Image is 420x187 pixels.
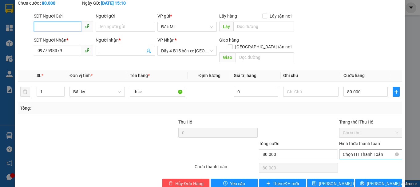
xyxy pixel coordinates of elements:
[85,24,89,29] span: phone
[130,87,185,97] input: VD: Bàn, Ghế
[20,105,163,112] div: Tổng: 1
[281,70,341,82] th: Ghi chú
[233,43,294,50] span: [GEOGRAPHIC_DATA] tận nơi
[219,14,237,18] span: Lấy hàng
[96,13,155,19] div: Người gửi
[339,119,402,125] div: Trạng thái Thu Hộ
[395,152,399,156] span: close-circle
[223,181,228,186] span: exclamation-circle
[101,1,126,6] b: [DATE] 15:10
[161,22,213,31] span: Đăk Mil
[34,37,93,43] div: SĐT Người Nhận
[230,180,245,187] span: Yêu cầu
[233,22,294,31] input: Dọc đường
[40,27,102,35] div: .
[343,150,398,159] span: Chọn HT Thanh Toán
[194,163,258,174] div: Chưa thanh toán
[219,22,233,31] span: Lấy
[69,73,93,78] span: Đơn vị tính
[130,73,150,78] span: Tên hàng
[168,181,173,186] span: delete
[157,38,175,43] span: VP Nhận
[40,5,102,27] div: Dãy 4-B15 bến xe [GEOGRAPHIC_DATA]
[161,46,213,55] span: Dãy 4-B15 bến xe Miền Đông
[34,13,93,19] div: SĐT Người Gửi
[393,87,400,97] button: plus
[146,48,151,53] span: user-add
[96,37,155,43] div: Người nhận
[157,13,217,19] div: VP gửi
[360,181,364,186] span: printer
[319,180,368,187] span: [PERSON_NAME] thay đổi
[178,120,192,124] span: Thu Hộ
[393,89,399,94] span: plus
[339,141,380,146] label: Hình thức thanh toán
[273,180,299,187] span: Thêm ĐH mới
[266,181,270,186] span: plus
[259,141,279,146] span: Tổng cước
[236,52,294,62] input: Dọc đường
[343,128,398,137] span: Chưa thu
[283,87,339,97] input: Ghi Chú
[234,73,256,78] span: Giá trị hàng
[175,180,204,187] span: Hủy Đơn Hàng
[37,73,42,78] span: SL
[5,5,36,20] div: Đăk Mil
[267,13,294,19] span: Lấy tận nơi
[40,35,102,43] div: 0977598379
[219,52,236,62] span: Giao
[312,181,316,186] span: save
[367,180,410,187] span: [PERSON_NAME] và In
[198,73,220,78] span: Định lượng
[42,1,55,6] b: 80.000
[5,6,15,12] span: Gửi:
[40,6,55,12] span: Nhận:
[85,48,89,53] span: phone
[20,87,30,97] button: delete
[219,38,239,43] span: Giao hàng
[73,87,121,96] span: Bất kỳ
[343,73,365,78] span: Cước hàng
